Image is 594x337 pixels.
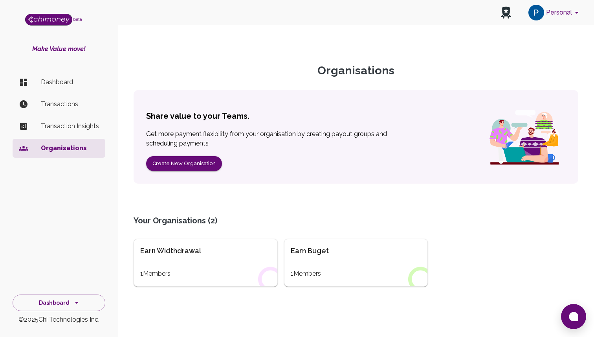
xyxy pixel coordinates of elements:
button: Create New Organisation [146,156,222,171]
p: Organisations [41,144,99,153]
button: Open chat window [561,304,586,329]
p: Transactions [41,99,99,109]
img: avatar [528,5,544,20]
div: Your Organisations ( 2 ) [134,215,578,226]
body2: Get more payment flexibility from your organisation by creating payout groups and scheduling paym... [146,129,398,148]
div: Share value to your Teams. [146,110,249,122]
img: pattern [408,267,427,286]
p: Dashboard [41,77,99,87]
div: 1 Members [140,269,271,278]
div: Earn Widthdrawal [140,245,271,256]
span: beta [73,17,82,22]
button: account of current user [525,2,585,23]
div: 1 Members [291,269,422,278]
img: happy [484,106,566,168]
p: Organisations [134,64,578,77]
div: Earn Buget [291,245,422,256]
button: Dashboard [13,295,105,311]
img: pattern [258,267,277,286]
p: Transaction Insights [41,122,99,131]
img: Logo [25,14,72,26]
